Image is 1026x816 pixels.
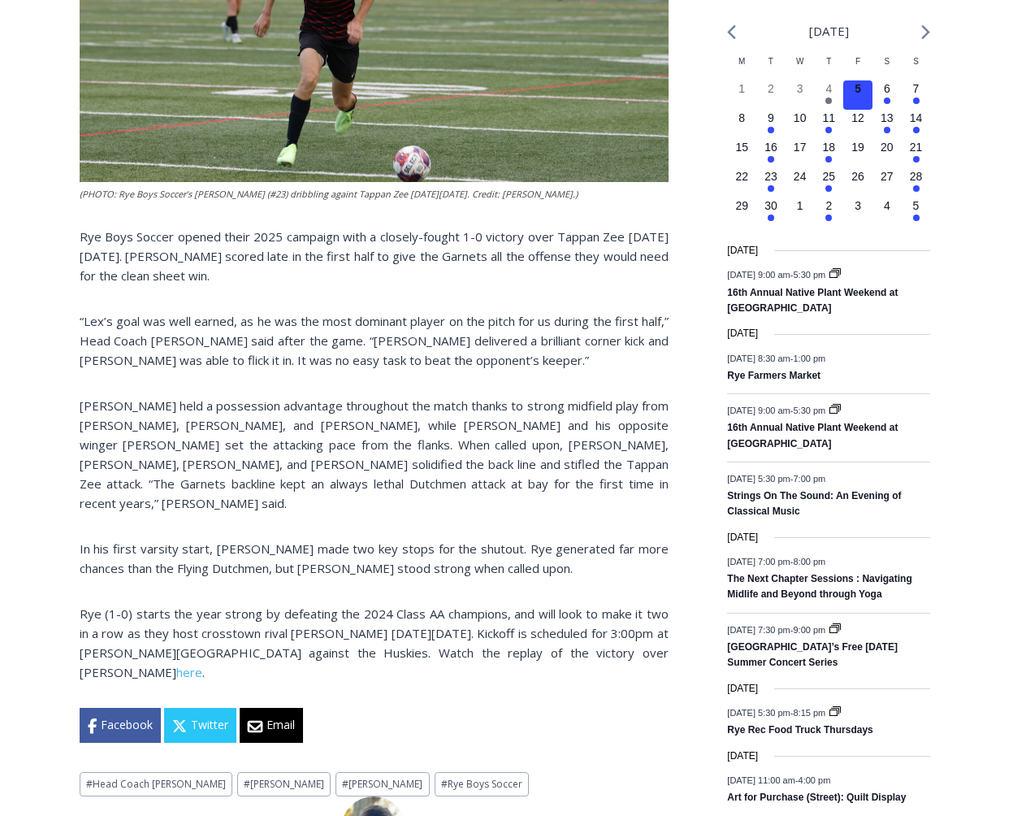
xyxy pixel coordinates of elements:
span: # [342,777,348,791]
button: 11 Has events [815,110,844,139]
span: 5:30 pm [793,405,825,415]
div: Saturday [872,55,902,80]
a: Art for Purchase (Street): Quilt Display [727,792,906,805]
time: [DATE] [727,749,758,764]
time: 6 [884,82,890,95]
a: #[PERSON_NAME] [237,772,331,797]
time: 4 [884,199,890,212]
button: 3 [843,197,872,227]
button: 4 Has events [815,80,844,110]
time: 22 [735,170,748,183]
em: Has events [913,127,920,133]
button: 15 [727,139,756,168]
a: 16th Annual Native Plant Weekend at [GEOGRAPHIC_DATA] [727,422,898,450]
a: Rye Rec Food Truck Thursdays [727,724,872,737]
button: 2 [756,80,786,110]
span: M [738,57,745,66]
time: 3 [797,82,803,95]
a: The Next Chapter Sessions : Navigating Midlife and Beyond through Yoga [727,573,911,601]
p: Rye Boys Soccer opened their 2025 campaign with a closely-fought 1-0 victory over Tappan Zee [DAT... [80,227,669,285]
button: 30 Has events [756,197,786,227]
button: 10 [786,110,815,139]
time: [DATE] [727,243,758,258]
button: 5 [843,80,872,110]
span: [DATE] 5:30 pm [727,474,790,484]
em: Has events [825,156,832,163]
span: [DATE] 7:30 pm [727,624,790,634]
span: 8:15 pm [793,708,825,718]
span: [DATE] 7:00 pm [727,557,790,566]
em: Has events [768,185,774,192]
button: 4 [872,197,902,227]
button: 14 Has events [902,110,931,139]
time: 1 [797,199,803,212]
button: 28 Has events [902,168,931,197]
time: 17 [794,141,807,154]
em: Has events [913,185,920,192]
span: [DATE] 11:00 am [727,775,795,785]
span: 1:00 pm [793,353,825,362]
span: # [244,777,250,791]
time: 26 [851,170,864,183]
span: W [796,57,803,66]
span: S [913,57,919,66]
time: - [727,474,825,484]
a: #Head Coach [PERSON_NAME] [80,772,232,797]
time: 27 [881,170,894,183]
time: 8 [738,111,745,124]
span: F [855,57,860,66]
button: 3 [786,80,815,110]
time: 20 [881,141,894,154]
button: 22 [727,168,756,197]
a: Next month [921,24,930,40]
button: 24 [786,168,815,197]
span: 5:30 pm [793,270,825,280]
button: 13 Has events [872,110,902,139]
button: 1 [727,80,756,110]
time: [DATE] [727,681,758,697]
a: Rye Farmers Market [727,370,820,383]
time: 25 [823,170,836,183]
time: 1 [738,82,745,95]
a: here [176,664,202,680]
em: Has events [825,215,832,221]
time: 11 [823,111,836,124]
span: 9:00 pm [793,624,825,634]
em: Has events [825,98,832,104]
em: Has events [913,98,920,104]
time: - [727,405,828,415]
button: 2 Has events [815,197,844,227]
time: 30 [764,199,777,212]
div: Thursday [815,55,844,80]
time: 2 [825,199,832,212]
time: 2 [768,82,774,95]
time: 15 [735,141,748,154]
button: 27 [872,168,902,197]
em: Has events [768,215,774,221]
time: - [727,624,828,634]
p: Rye (1-0) starts the year strong by defeating the 2024 Class AA champions, and will look to make ... [80,604,669,682]
span: [DATE] 8:30 am [727,353,790,362]
time: 5 [913,199,920,212]
a: Strings On The Sound: An Evening of Classical Music [727,490,901,519]
button: 26 [843,168,872,197]
time: 5 [855,82,861,95]
button: 9 Has events [756,110,786,139]
time: - [727,708,828,718]
time: 18 [823,141,836,154]
span: S [884,57,890,66]
button: 21 Has events [902,139,931,168]
div: Friday [843,55,872,80]
time: 13 [881,111,894,124]
a: [GEOGRAPHIC_DATA]’s Free [DATE] Summer Concert Series [727,641,898,670]
a: Twitter [164,708,236,742]
button: 8 [727,110,756,139]
em: Has events [913,215,920,221]
a: 16th Annual Native Plant Weekend at [GEOGRAPHIC_DATA] [727,287,898,315]
time: [DATE] [727,530,758,545]
div: Wednesday [786,55,815,80]
time: 4 [825,82,832,95]
em: Has events [825,185,832,192]
em: Has events [825,127,832,133]
figcaption: (PHOTO: Rye Boys Soccer’s [PERSON_NAME] (#23) dribbling againt Tappan Zee [DATE][DATE]. Credit: [... [80,187,669,202]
